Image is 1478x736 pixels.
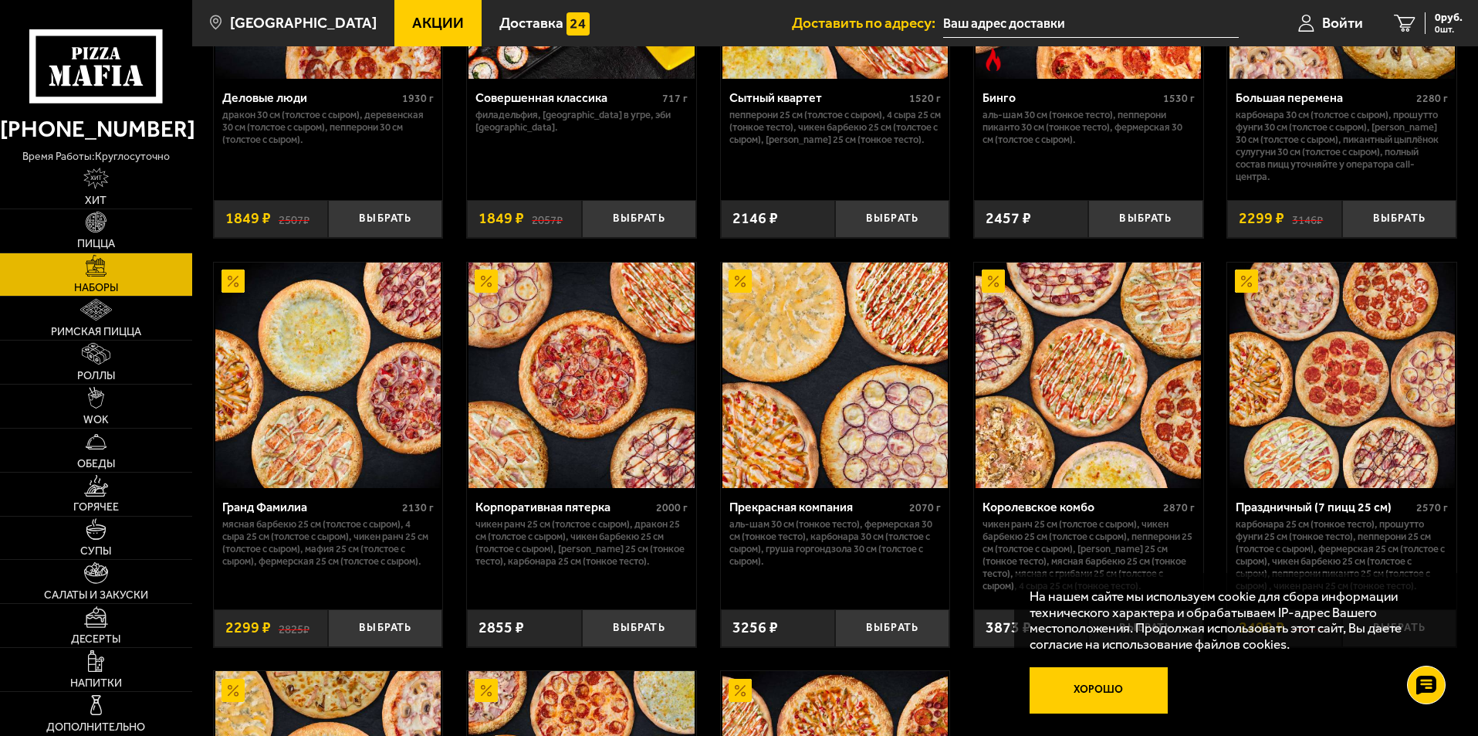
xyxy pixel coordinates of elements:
div: Гранд Фамилиа [222,500,399,514]
span: 717 г [662,92,688,105]
p: Карбонара 30 см (толстое с сыром), Прошутто Фунги 30 см (толстое с сыром), [PERSON_NAME] 30 см (т... [1236,109,1448,183]
img: 15daf4d41897b9f0e9f617042186c801.svg [567,12,590,36]
img: Акционный [729,679,752,702]
p: Карбонара 25 см (тонкое тесто), Прошутто Фунги 25 см (тонкое тесто), Пепперони 25 см (толстое с с... [1236,518,1448,592]
span: 2280 г [1416,92,1448,105]
div: Королевское комбо [983,500,1159,514]
span: Римская пицца [51,327,141,337]
span: 1930 г [402,92,434,105]
span: 2299 ₽ [1239,211,1284,226]
span: Напитки [70,678,122,689]
p: Чикен Ранч 25 см (толстое с сыром), Дракон 25 см (толстое с сыром), Чикен Барбекю 25 см (толстое ... [475,518,688,568]
div: Прекрасная компания [729,500,906,514]
span: Супы [80,546,111,557]
span: 0 руб. [1435,12,1463,23]
span: Горячее [73,502,119,513]
img: Акционный [1235,270,1258,293]
span: WOK [83,415,109,426]
img: Акционный [475,270,498,293]
div: Деловые люди [222,90,399,105]
span: Хит [85,195,107,206]
button: Выбрать [835,609,949,647]
button: Выбрать [835,200,949,238]
span: Пицца [77,239,115,249]
img: Королевское комбо [976,263,1201,488]
span: Наборы [74,283,118,293]
img: Острое блюдо [982,48,1005,71]
span: Дополнительно [46,722,145,733]
s: 2507 ₽ [279,211,309,226]
span: 1849 ₽ [479,211,524,226]
button: Выбрать [1342,200,1456,238]
span: Роллы [77,371,115,382]
span: 2070 г [909,501,941,514]
p: Аль-Шам 30 см (тонкое тесто), Фермерская 30 см (тонкое тесто), Карбонара 30 см (толстое с сыром),... [729,518,942,568]
button: Выбрать [328,609,442,647]
span: 2146 ₽ [732,211,778,226]
span: Салаты и закуски [44,590,148,601]
span: Доставить по адресу: [792,15,943,30]
p: Аль-Шам 30 см (тонкое тесто), Пепперони Пиканто 30 см (тонкое тесто), Фермерская 30 см (толстое с... [983,109,1195,146]
s: 2057 ₽ [532,211,563,226]
s: 3146 ₽ [1292,211,1323,226]
img: Акционный [222,679,245,702]
a: АкционныйГранд Фамилиа [214,263,443,488]
img: Акционный [475,679,498,702]
img: Прекрасная компания [722,263,948,488]
div: Бинго [983,90,1159,105]
img: Акционный [729,270,752,293]
span: 2570 г [1416,501,1448,514]
button: Выбрать [1088,200,1202,238]
span: 2130 г [402,501,434,514]
img: Гранд Фамилиа [215,263,441,488]
span: 1530 г [1163,92,1195,105]
img: Корпоративная пятерка [468,263,694,488]
p: Дракон 30 см (толстое с сыром), Деревенская 30 см (толстое с сыром), Пепперони 30 см (толстое с с... [222,109,435,146]
button: Хорошо [1030,667,1169,714]
span: Десерты [71,634,120,645]
img: Праздничный (7 пицц 25 см) [1229,263,1455,488]
span: 2000 г [656,501,688,514]
div: Корпоративная пятерка [475,500,652,514]
a: АкционныйПраздничный (7 пицц 25 см) [1227,263,1456,488]
div: Совершенная классика [475,90,658,105]
div: Сытный квартет [729,90,906,105]
span: 2299 ₽ [225,620,271,636]
img: Акционный [982,270,1005,293]
a: АкционныйКоролевское комбо [974,263,1203,488]
span: [GEOGRAPHIC_DATA] [230,15,377,30]
input: Ваш адрес доставки [943,9,1239,38]
span: 3256 ₽ [732,620,778,636]
span: 1520 г [909,92,941,105]
p: Пепперони 25 см (толстое с сыром), 4 сыра 25 см (тонкое тесто), Чикен Барбекю 25 см (толстое с сы... [729,109,942,146]
p: Филадельфия, [GEOGRAPHIC_DATA] в угре, Эби [GEOGRAPHIC_DATA]. [475,109,688,134]
a: АкционныйКорпоративная пятерка [467,263,696,488]
p: Чикен Ранч 25 см (толстое с сыром), Чикен Барбекю 25 см (толстое с сыром), Пепперони 25 см (толст... [983,518,1195,592]
span: 2855 ₽ [479,620,524,636]
div: Праздничный (7 пицц 25 см) [1236,500,1412,514]
span: 0 шт. [1435,25,1463,34]
span: 2870 г [1163,501,1195,514]
span: Войти [1322,15,1363,30]
a: АкционныйПрекрасная компания [721,263,950,488]
div: Большая перемена [1236,90,1412,105]
s: 2825 ₽ [279,620,309,636]
span: Обеды [77,459,115,470]
p: Мясная Барбекю 25 см (толстое с сыром), 4 сыра 25 см (толстое с сыром), Чикен Ранч 25 см (толстое... [222,518,435,568]
span: Акции [412,15,464,30]
span: Доставка [499,15,563,30]
p: На нашем сайте мы используем cookie для сбора информации технического характера и обрабатываем IP... [1030,588,1433,653]
button: Выбрать [582,200,696,238]
img: Акционный [222,270,245,293]
span: 2457 ₽ [986,211,1031,226]
span: 1849 ₽ [225,211,271,226]
button: Выбрать [582,609,696,647]
button: Выбрать [328,200,442,238]
span: 3873 ₽ [986,620,1031,636]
